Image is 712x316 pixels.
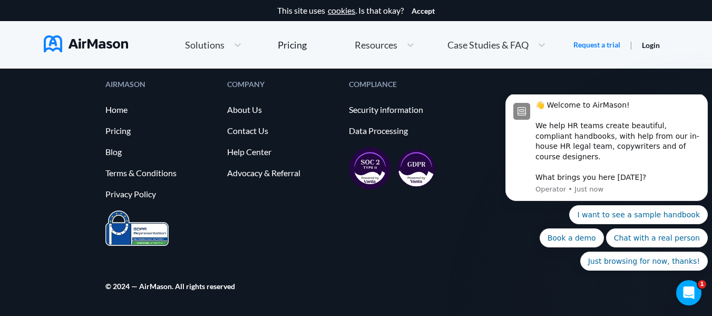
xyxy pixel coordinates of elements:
[676,280,701,305] iframe: Intercom live chat
[44,35,128,52] img: AirMason Logo
[227,105,338,114] a: About Us
[105,126,217,136] a: Pricing
[355,40,397,50] span: Resources
[349,105,460,114] a: Security information
[278,35,307,54] a: Pricing
[105,283,235,290] div: © 2024 — AirMason. All rights reserved
[105,134,207,153] button: Quick reply: Chat with a real person
[227,126,338,136] a: Contact Us
[105,147,217,157] a: Blog
[349,147,391,189] img: soc2-17851990f8204ed92eb8cdb2d5e8da73.svg
[412,7,435,15] button: Accept cookies
[105,189,217,199] a: Privacy Policy
[227,147,338,157] a: Help Center
[4,111,207,176] div: Quick reply options
[34,6,199,89] div: 👋 Welcome to AirMason! We help HR teams create beautiful, compliant handbooks, with help from our...
[397,149,435,187] img: gdpr-98ea35551734e2af8fd9405dbdaf8c18.svg
[278,40,307,50] div: Pricing
[642,41,660,50] a: Login
[185,40,225,50] span: Solutions
[630,40,632,50] span: |
[105,168,217,178] a: Terms & Conditions
[105,81,217,88] div: AIRMASON
[34,6,199,89] div: Message content
[105,105,217,114] a: Home
[34,90,199,100] p: Message from Operator, sent Just now
[68,111,207,130] button: Quick reply: I want to see a sample handbook
[573,40,620,50] a: Request a trial
[227,81,338,88] div: COMPANY
[349,81,460,88] div: COMPLIANCE
[79,157,207,176] button: Quick reply: Just browsing for now, thanks!
[501,94,712,277] iframe: Intercom notifications message
[38,134,103,153] button: Quick reply: Book a demo
[227,168,338,178] a: Advocacy & Referral
[328,6,355,15] a: cookies
[698,280,706,289] span: 1
[12,8,29,25] img: Profile image for Operator
[447,40,529,50] span: Case Studies & FAQ
[349,126,460,136] a: Data Processing
[105,210,169,246] img: prighter-certificate-eu-7c0b0bead1821e86115914626e15d079.png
